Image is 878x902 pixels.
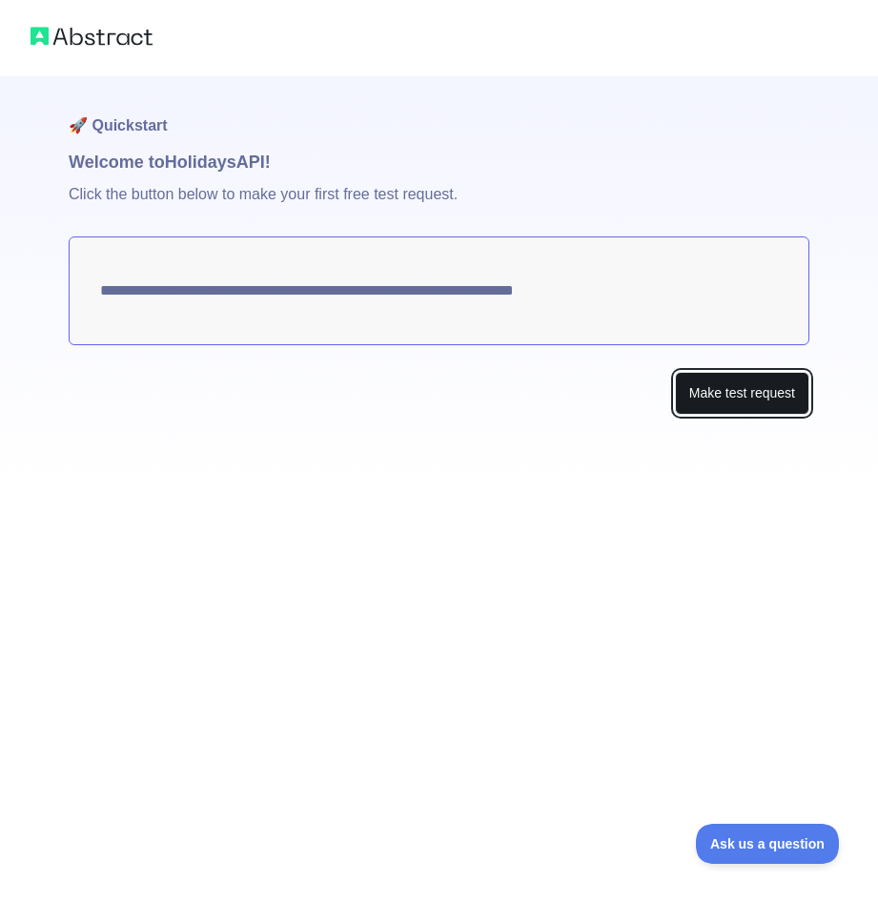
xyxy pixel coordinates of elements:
h1: 🚀 Quickstart [69,76,809,149]
h1: Welcome to Holidays API! [69,149,809,175]
p: Click the button below to make your first free test request. [69,175,809,236]
img: Abstract logo [31,23,153,50]
button: Make test request [675,372,809,415]
iframe: Toggle Customer Support [696,824,840,864]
